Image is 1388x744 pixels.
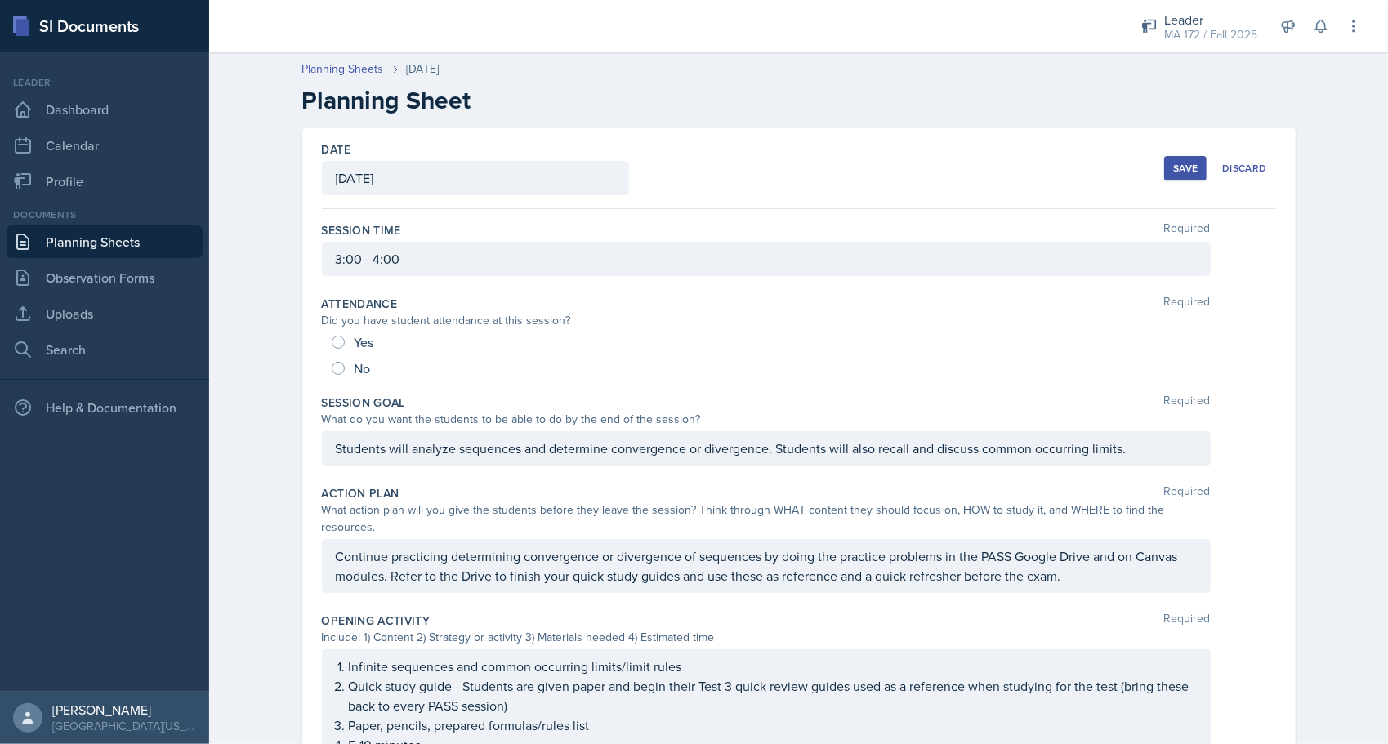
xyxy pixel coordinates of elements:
[322,296,398,312] label: Attendance
[1164,222,1211,238] span: Required
[1164,485,1211,501] span: Required
[322,485,399,501] label: Action Plan
[7,75,203,90] div: Leader
[336,439,1197,458] p: Students will analyze sequences and determine convergence or divergence. Students will also recal...
[1164,10,1257,29] div: Leader
[1164,296,1211,312] span: Required
[7,225,203,258] a: Planning Sheets
[322,222,401,238] label: Session Time
[349,676,1197,715] p: Quick study guide - Students are given paper and begin their Test 3 quick review guides used as a...
[7,165,203,198] a: Profile
[355,360,371,376] span: No
[1213,156,1275,180] button: Discard
[302,86,1296,115] h2: Planning Sheet
[349,715,1197,735] p: Paper, pencils, prepared formulas/rules list
[355,334,374,350] span: Yes
[322,613,431,629] label: Opening Activity
[322,411,1211,428] div: What do you want the students to be able to do by the end of the session?
[1222,162,1266,175] div: Discard
[7,297,203,330] a: Uploads
[1173,162,1198,175] div: Save
[52,702,196,718] div: [PERSON_NAME]
[336,249,1197,269] p: 3:00 - 4:00
[7,261,203,294] a: Observation Forms
[1164,613,1211,629] span: Required
[302,60,384,78] a: Planning Sheets
[7,129,203,162] a: Calendar
[7,333,203,366] a: Search
[1164,156,1207,180] button: Save
[7,207,203,222] div: Documents
[322,312,1211,329] div: Did you have student attendance at this session?
[322,141,350,158] label: Date
[52,718,196,734] div: [GEOGRAPHIC_DATA][US_STATE] in [GEOGRAPHIC_DATA]
[7,93,203,126] a: Dashboard
[1164,26,1257,43] div: MA 172 / Fall 2025
[7,391,203,424] div: Help & Documentation
[1164,394,1211,411] span: Required
[407,60,440,78] div: [DATE]
[322,394,405,411] label: Session Goal
[322,501,1211,536] div: What action plan will you give the students before they leave the session? Think through WHAT con...
[322,629,1211,646] div: Include: 1) Content 2) Strategy or activity 3) Materials needed 4) Estimated time
[336,546,1197,586] p: Continue practicing determining convergence or divergence of sequences by doing the practice prob...
[349,657,1197,676] p: Infinite sequences and common occurring limits/limit rules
